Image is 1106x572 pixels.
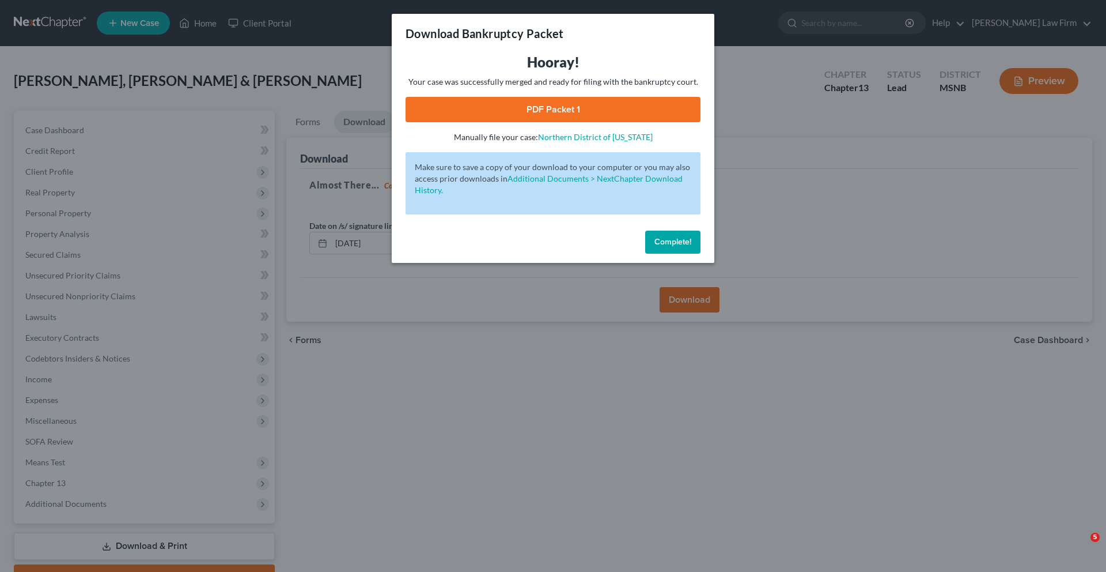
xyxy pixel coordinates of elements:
[1090,533,1100,542] span: 5
[645,231,700,254] button: Complete!
[406,97,700,122] a: PDF Packet 1
[406,53,700,71] h3: Hooray!
[415,174,683,195] a: Additional Documents > NextChapter Download History.
[406,76,700,88] p: Your case was successfully merged and ready for filing with the bankruptcy court.
[538,132,653,142] a: Northern District of [US_STATE]
[1067,533,1094,560] iframe: Intercom live chat
[415,161,691,196] p: Make sure to save a copy of your download to your computer or you may also access prior downloads in
[406,25,563,42] h3: Download Bankruptcy Packet
[654,237,691,247] span: Complete!
[406,131,700,143] p: Manually file your case:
